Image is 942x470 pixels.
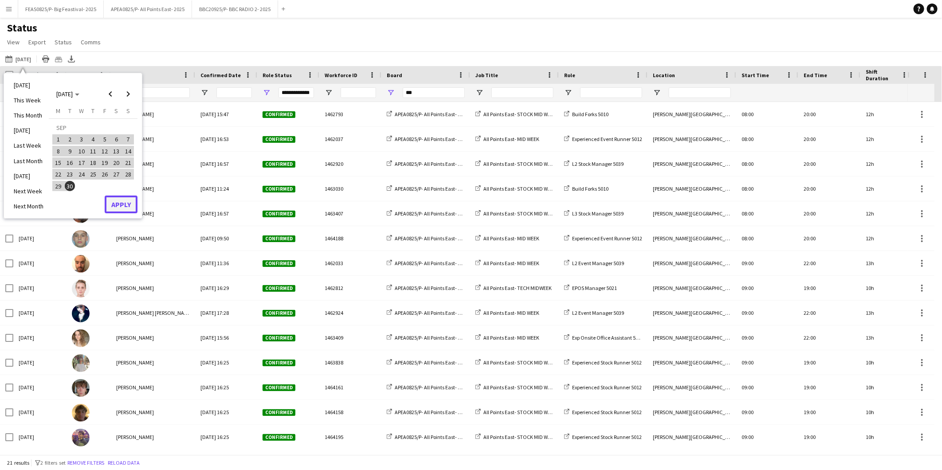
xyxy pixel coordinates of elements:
a: All Points East- STOCK MID WEEK [475,111,556,117]
span: 4 [88,134,98,145]
span: 18 [88,157,98,168]
span: APEA0825/P- All Points East- 2025 [395,359,468,366]
div: 1462033 [319,251,381,275]
div: 09:00 [736,301,798,325]
span: APEA0825/P- All Points East- 2025 [395,185,468,192]
span: 1 [53,134,63,145]
span: All Points East- MID WEEK [483,235,539,242]
a: View [4,36,23,48]
div: 12h [860,152,914,176]
div: 10h [860,400,914,424]
img: Max Cohen [72,230,90,248]
span: APEA0825/P- All Points East- 2025 [395,235,468,242]
span: 27 [111,169,122,180]
div: [DATE] 16:25 [195,425,257,449]
span: 22 [53,169,63,180]
a: All Points East- STOCK MID WEEK [475,384,556,391]
span: All Points East- MID WEEK [483,136,539,142]
span: Comms [81,38,101,46]
div: [PERSON_NAME][GEOGRAPHIC_DATA] [648,176,736,201]
div: [PERSON_NAME][GEOGRAPHIC_DATA] [648,127,736,151]
span: 6 [111,134,122,145]
button: 28-09-2025 [122,168,134,180]
button: 23-09-2025 [64,168,75,180]
div: 08:00 [736,102,798,126]
button: 29-09-2025 [52,180,64,192]
button: FEAS0825/P- Big Feastival- 2025 [18,0,104,18]
button: 22-09-2025 [52,168,64,180]
a: APEA0825/P- All Points East- 2025 [387,285,468,291]
button: 16-09-2025 [64,157,75,168]
span: End Time [804,72,827,78]
span: Shift Duration [866,68,898,82]
div: 19:00 [798,350,860,375]
span: APEA0825/P- All Points East- 2025 [395,309,468,316]
div: 09:00 [736,276,798,300]
div: [DATE] [13,325,67,350]
button: Choose month and year [53,86,83,102]
div: 19:00 [798,425,860,449]
button: [DATE] [4,54,33,64]
div: 12h [860,201,914,226]
div: 1462812 [319,276,381,300]
a: Comms [77,36,104,48]
div: 10h [860,375,914,399]
a: Experienced Stock Runner 5012 [564,409,642,415]
input: Name Filter Input [132,87,190,98]
a: L2 Event Manager 5039 [564,309,624,316]
li: This Week [8,93,49,108]
div: [DATE] 16:57 [195,201,257,226]
span: 28 [123,169,133,180]
a: All Points East- MID WEEK [475,136,539,142]
img: sarah sarah e coyle [72,305,90,322]
button: 20-09-2025 [110,157,122,168]
div: 08:00 [736,152,798,176]
span: APEA0825/P- All Points East- 2025 [395,210,468,217]
div: 08:00 [736,201,798,226]
button: Reload data [106,458,141,468]
input: Location Filter Input [669,87,731,98]
div: 09:00 [736,375,798,399]
div: [PERSON_NAME][GEOGRAPHIC_DATA] [648,201,736,226]
span: 15 [53,157,63,168]
button: 12-09-2025 [99,145,110,157]
span: Build Forks 5010 [572,111,608,117]
a: All Points East- MID WEEK [475,334,539,341]
span: 19 [99,157,110,168]
div: 1463030 [319,176,381,201]
a: APEA0825/P- All Points East- 2025 [387,334,468,341]
div: 1464158 [319,400,381,424]
div: 22:00 [798,301,860,325]
div: [PERSON_NAME][GEOGRAPHIC_DATA] [648,102,736,126]
div: 09:00 [736,400,798,424]
button: Open Filter Menu [263,89,271,97]
div: [DATE] 16:25 [195,400,257,424]
span: 25 [88,169,98,180]
span: EPOS Manager 5021 [572,285,617,291]
div: 19:00 [798,375,860,399]
div: 09:00 [736,325,798,350]
div: 1463409 [319,325,381,350]
div: [DATE] [13,251,67,275]
a: All Points East- MID WEEK [475,235,539,242]
div: [DATE] 11:36 [195,251,257,275]
div: 12h [860,176,914,201]
a: APEA0825/P- All Points East- 2025 [387,434,468,440]
span: All Points East- STOCK MID WEEK [483,434,556,440]
a: APEA0825/P- All Points East- 2025 [387,359,468,366]
span: All Points East- STOCK MID WEEK [483,210,556,217]
div: 20:00 [798,226,860,251]
button: Open Filter Menu [387,89,395,97]
button: 30-09-2025 [64,180,75,192]
span: Location [653,72,675,78]
a: L2 Event Manager 5039 [564,260,624,266]
button: 24-09-2025 [76,168,87,180]
div: [DATE] 15:47 [195,102,257,126]
div: [DATE] 15:56 [195,325,257,350]
span: Job Title [475,72,498,78]
div: 20:00 [798,127,860,151]
button: 01-09-2025 [52,133,64,145]
div: [DATE] 09:50 [195,226,257,251]
span: L3 Stock Manager 5039 [572,210,624,217]
a: APEA0825/P- All Points East- 2025 [387,235,468,242]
